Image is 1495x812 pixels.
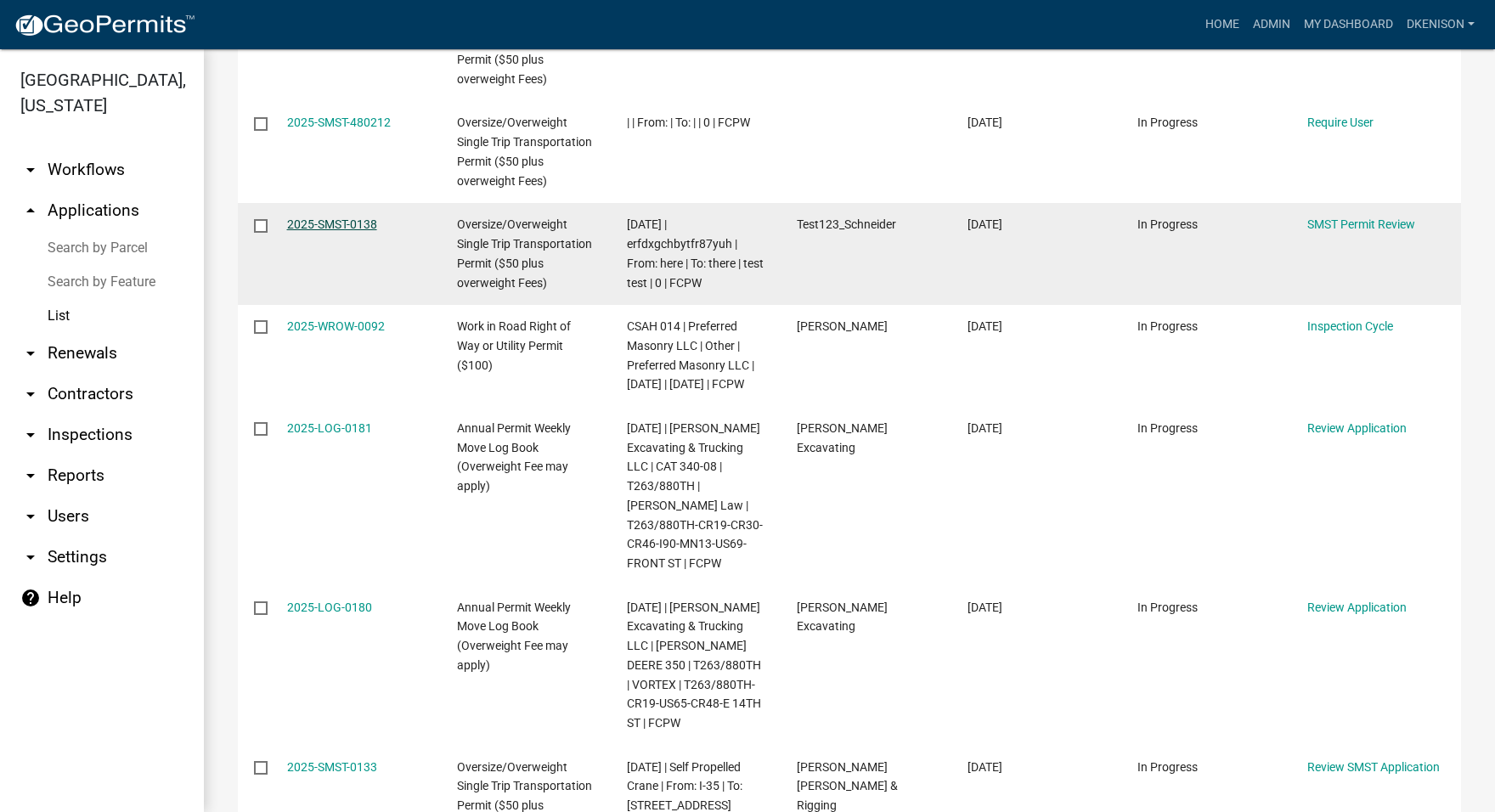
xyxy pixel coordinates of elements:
[1297,8,1400,41] a: My Dashboard
[1307,421,1407,435] a: Review Application
[968,319,1002,333] span: 09/15/2025
[797,319,888,333] span: Carter Ferris
[287,601,372,614] a: 2025-LOG-0180
[20,343,41,364] i: arrow_drop_down
[627,116,750,129] span: | | From: | To: | | 0 | FCPW
[287,217,377,231] a: 2025-SMST-0138
[797,217,896,231] span: Test123_Schneider
[20,425,41,445] i: arrow_drop_down
[1137,319,1198,333] span: In Progress
[20,160,41,180] i: arrow_drop_down
[1137,421,1198,435] span: In Progress
[627,601,761,730] span: 09/15/2025 | Jensen Excavating & Trucking LLC | JOHN DEERE 350 | T263/880TH | VORTEX | T263/880TH...
[797,601,888,634] span: Jensen Excavating
[1199,8,1246,41] a: Home
[20,465,41,486] i: arrow_drop_down
[457,319,571,372] span: Work in Road Right of Way or Utility Permit ($100)
[457,217,592,289] span: Oversize/Overweight Single Trip Transportation Permit ($50 plus overweight Fees)
[1307,116,1374,129] a: Require User
[20,384,41,404] i: arrow_drop_down
[968,116,1002,129] span: 09/18/2025
[1137,760,1198,774] span: In Progress
[287,421,372,435] a: 2025-LOG-0181
[1307,319,1393,333] a: Inspection Cycle
[457,116,592,187] span: Oversize/Overweight Single Trip Transportation Permit ($50 plus overweight Fees)
[627,217,764,289] span: 09/20/2025 | erfdxgchbytfr87yuh | From: here | To: there | test test | 0 | FCPW
[627,319,754,391] span: CSAH 014 | Preferred Masonry LLC | Other | Preferred Masonry LLC | 09/16/2025 | 09/19/2025 | FCPW
[797,421,888,454] span: Jensen Excavating
[1307,601,1407,614] a: Review Application
[968,421,1002,435] span: 09/15/2025
[20,200,41,221] i: arrow_drop_up
[1307,760,1440,774] a: Review SMST Application
[1246,8,1297,41] a: Admin
[20,588,41,608] i: help
[1137,217,1198,231] span: In Progress
[627,421,763,570] span: 09/15/2025 | Jensen Excavating & Trucking LLC | CAT 340-08 | T263/880TH | Leach Law | T263/880TH-...
[968,760,1002,774] span: 09/10/2025
[287,760,377,774] a: 2025-SMST-0133
[287,319,385,333] a: 2025-WROW-0092
[457,421,571,493] span: Annual Permit Weekly Move Log Book (Overweight Fee may apply)
[1307,217,1415,231] a: SMST Permit Review
[20,547,41,567] i: arrow_drop_down
[457,601,571,672] span: Annual Permit Weekly Move Log Book (Overweight Fee may apply)
[1137,116,1198,129] span: In Progress
[287,116,391,129] a: 2025-SMST-480212
[968,217,1002,231] span: 09/18/2025
[1400,8,1481,41] a: dkenison
[457,14,592,86] span: Oversize/Overweight Single Trip Transportation Permit ($50 plus overweight Fees)
[20,506,41,527] i: arrow_drop_down
[968,601,1002,614] span: 09/15/2025
[1137,601,1198,614] span: In Progress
